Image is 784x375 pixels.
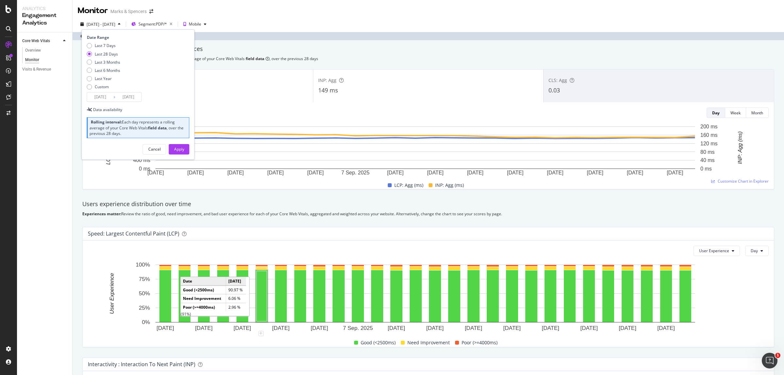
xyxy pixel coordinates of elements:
[547,170,563,175] text: [DATE]
[25,47,41,54] div: Overview
[234,325,251,331] text: [DATE]
[580,325,598,331] text: [DATE]
[87,22,115,27] span: [DATE] - [DATE]
[22,12,67,27] div: Engagement Analytics
[725,107,746,118] button: Week
[272,325,290,331] text: [DATE]
[87,59,120,65] div: Last 3 Months
[548,77,567,83] span: CLS: Agg
[110,8,147,15] div: Marks & Spencers
[627,170,643,175] text: [DATE]
[737,131,743,164] text: INP: Agg (ms)
[143,144,166,155] button: Cancel
[542,325,560,331] text: [DATE]
[95,84,109,90] div: Custom
[87,51,120,57] div: Last 28 Days
[181,19,209,29] button: Mobile
[133,157,150,163] text: 400 ms
[22,5,67,12] div: Analytics
[503,325,521,331] text: [DATE]
[82,211,121,217] b: Experiences matter:
[78,19,123,29] button: [DATE] - [DATE]
[507,170,523,175] text: [DATE]
[88,361,195,367] div: Interactivity : Interaction to Next Paint (INP)
[195,325,213,331] text: [DATE]
[746,107,769,118] button: Month
[78,5,108,16] div: Monitor
[467,170,483,175] text: [DATE]
[169,144,189,155] button: Apply
[139,305,150,311] text: 25%
[25,57,68,63] a: Monitor
[106,131,111,165] text: LCP: Agg (ms)
[147,170,164,175] text: [DATE]
[139,166,150,171] text: 0 ms
[88,123,762,176] svg: A chart.
[136,262,150,268] text: 100%
[22,66,68,73] a: Visits & Revenue
[109,273,115,314] text: User Experience
[25,57,39,63] div: Monitor
[745,246,769,256] button: Day
[22,38,50,44] div: Core Web Vitals
[87,92,113,102] input: Start Date
[311,325,328,331] text: [DATE]
[700,166,712,171] text: 0 ms
[343,325,373,331] text: 7 Sep. 2025
[318,77,336,83] span: INP: Agg
[82,211,774,217] div: Review the ratio of good, need improvement, and bad user experience for each of your Core Web Vit...
[361,339,396,347] span: Good (<2500ms)
[82,200,774,208] div: Users experience distribution over time
[751,110,763,116] div: Month
[700,141,717,146] text: 120 ms
[95,59,120,65] div: Last 3 Months
[694,246,740,256] button: User Experience
[700,132,717,138] text: 160 ms
[318,86,338,94] span: 149 ms
[718,178,769,184] span: Customize Chart in Explorer
[148,146,161,152] div: Cancel
[388,325,405,331] text: [DATE]
[427,170,443,175] text: [DATE]
[87,84,120,90] div: Custom
[129,19,175,29] button: Segment:PDP/*
[730,110,741,116] div: Week
[341,170,369,175] text: 7 Sep. 2025
[142,319,150,325] text: 0%
[707,107,725,118] button: Day
[156,325,174,331] text: [DATE]
[435,181,464,189] span: INP: Agg (ms)
[227,170,244,175] text: [DATE]
[711,178,769,184] a: Customize Chart in Explorer
[657,325,675,331] text: [DATE]
[751,248,758,253] span: Day
[88,261,762,334] svg: A chart.
[762,353,777,368] iframe: Intercom live chat
[88,230,179,237] div: Speed: Largest Contentful Paint (LCP)
[712,110,720,116] div: Day
[699,248,729,253] span: User Experience
[95,68,120,73] div: Last 6 Months
[188,170,204,175] text: [DATE]
[700,149,715,155] text: 80 ms
[139,276,150,282] text: 75%
[87,35,188,40] div: Date Range
[267,170,284,175] text: [DATE]
[87,43,120,48] div: Last 7 Days
[619,325,636,331] text: [DATE]
[548,86,560,94] span: 0.03
[22,66,51,73] div: Visits & Revenue
[82,56,775,61] div: Each day represents a rolling average of your Core Web Vitals , over the previous 28 days
[87,76,120,81] div: Last Year
[462,339,498,347] span: Poor (>=4000ms)
[246,56,264,61] b: field data
[95,76,112,81] div: Last Year
[407,339,450,347] span: Need Improvement
[115,92,141,102] input: End Date
[258,331,264,336] div: plus
[87,68,120,73] div: Last 6 Months
[700,157,715,163] text: 40 ms
[394,181,423,189] span: LCP: Agg (ms)
[148,125,167,131] b: field data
